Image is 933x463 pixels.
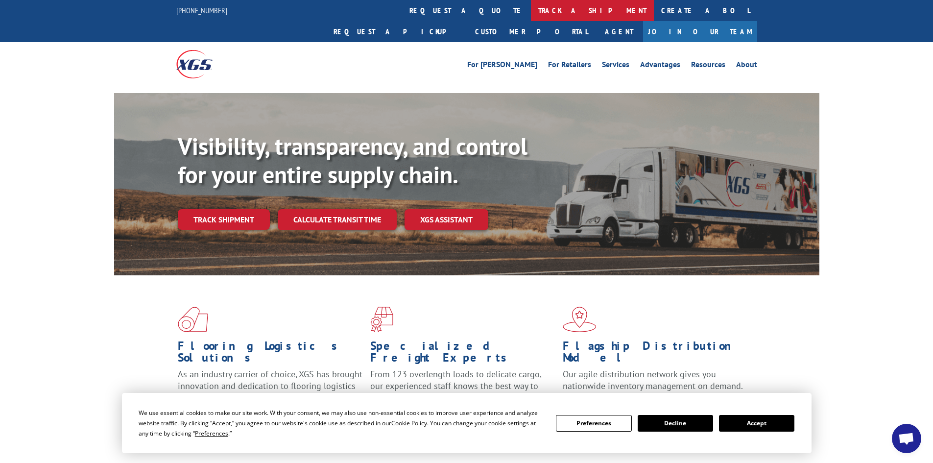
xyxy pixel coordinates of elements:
[176,5,227,15] a: [PHONE_NUMBER]
[122,393,812,453] div: Cookie Consent Prompt
[178,209,270,230] a: Track shipment
[370,340,555,368] h1: Specialized Freight Experts
[405,209,488,230] a: XGS ASSISTANT
[595,21,643,42] a: Agent
[468,21,595,42] a: Customer Portal
[370,368,555,412] p: From 123 overlength loads to delicate cargo, our experienced staff knows the best way to move you...
[548,61,591,72] a: For Retailers
[563,340,748,368] h1: Flagship Distribution Model
[391,419,427,427] span: Cookie Policy
[640,61,680,72] a: Advantages
[326,21,468,42] a: Request a pickup
[278,209,397,230] a: Calculate transit time
[602,61,629,72] a: Services
[691,61,725,72] a: Resources
[178,368,362,403] span: As an industry carrier of choice, XGS has brought innovation and dedication to flooring logistics...
[556,415,631,432] button: Preferences
[195,429,228,438] span: Preferences
[563,307,597,332] img: xgs-icon-flagship-distribution-model-red
[467,61,537,72] a: For [PERSON_NAME]
[178,307,208,332] img: xgs-icon-total-supply-chain-intelligence-red
[643,21,757,42] a: Join Our Team
[638,415,713,432] button: Decline
[139,408,544,439] div: We use essential cookies to make our site work. With your consent, we may also use non-essential ...
[370,307,393,332] img: xgs-icon-focused-on-flooring-red
[892,424,921,453] div: Open chat
[719,415,794,432] button: Accept
[736,61,757,72] a: About
[178,340,363,368] h1: Flooring Logistics Solutions
[178,131,527,190] b: Visibility, transparency, and control for your entire supply chain.
[563,368,743,391] span: Our agile distribution network gives you nationwide inventory management on demand.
